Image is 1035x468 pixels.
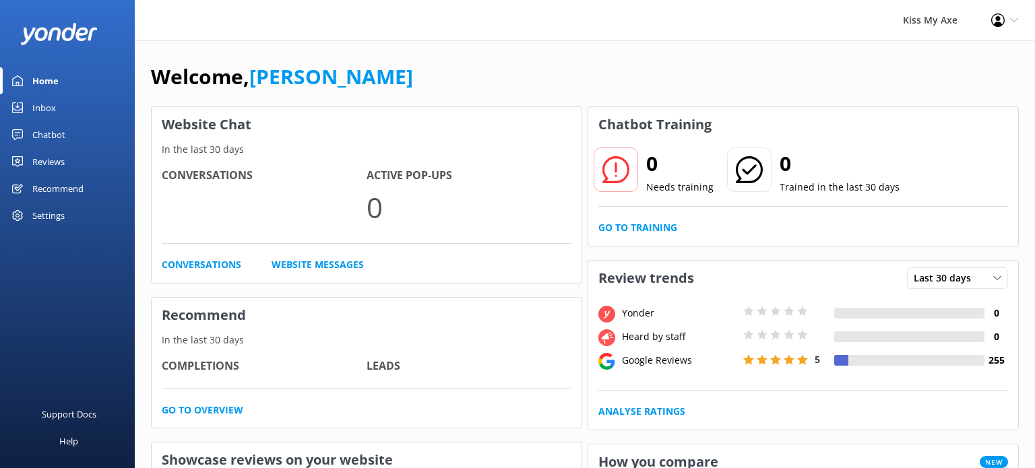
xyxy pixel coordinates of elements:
[151,61,413,93] h1: Welcome,
[984,306,1008,321] h4: 0
[272,257,364,272] a: Website Messages
[32,67,59,94] div: Home
[32,121,65,148] div: Chatbot
[32,94,56,121] div: Inbox
[780,180,900,195] p: Trained in the last 30 days
[32,202,65,229] div: Settings
[152,107,582,142] h3: Website Chat
[20,23,98,45] img: yonder-white-logo.png
[249,63,413,90] a: [PERSON_NAME]
[42,401,96,428] div: Support Docs
[367,185,571,230] p: 0
[162,167,367,185] h4: Conversations
[59,428,78,455] div: Help
[152,333,582,347] p: In the last 30 days
[619,353,740,368] div: Google Reviews
[162,358,367,375] h4: Completions
[152,142,582,157] p: In the last 30 days
[588,261,704,296] h3: Review trends
[162,403,243,417] a: Go to overview
[152,298,582,333] h3: Recommend
[619,306,740,321] div: Yonder
[367,358,571,375] h4: Leads
[646,180,714,195] p: Needs training
[162,257,241,272] a: Conversations
[815,353,820,366] span: 5
[619,329,740,344] div: Heard by staff
[367,167,571,185] h4: Active Pop-ups
[984,329,1008,344] h4: 0
[914,271,979,286] span: Last 30 days
[32,148,65,175] div: Reviews
[980,456,1008,468] span: New
[32,175,84,202] div: Recommend
[588,107,722,142] h3: Chatbot Training
[598,404,685,419] a: Analyse Ratings
[598,220,677,235] a: Go to Training
[984,353,1008,368] h4: 255
[780,147,900,180] h2: 0
[646,147,714,180] h2: 0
